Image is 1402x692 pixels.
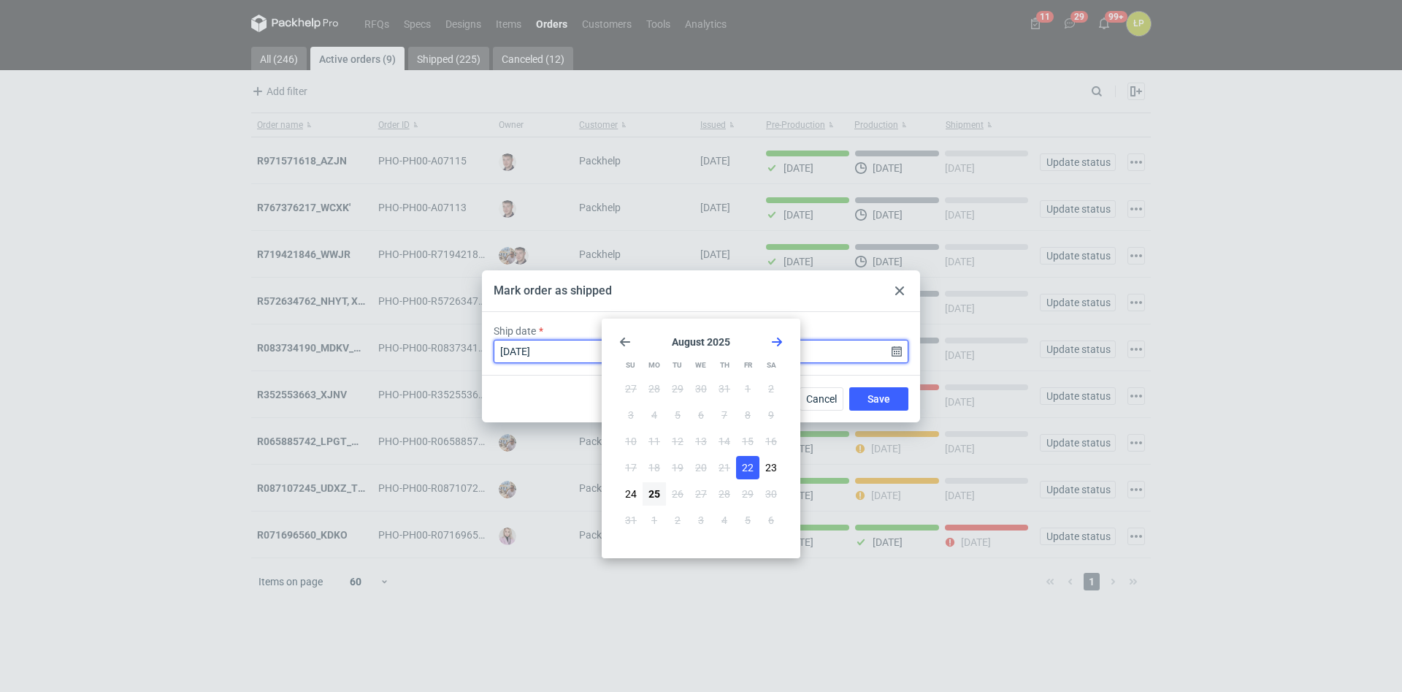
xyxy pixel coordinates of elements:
[651,513,657,528] span: 1
[666,509,689,532] button: Tue Sep 02 2025
[619,482,643,506] button: Sun Aug 24 2025
[625,381,637,396] span: 27
[672,487,683,501] span: 26
[849,387,908,411] button: Save
[672,460,683,475] span: 19
[719,487,730,501] span: 28
[689,377,713,400] button: Wed Jul 30 2025
[494,283,612,299] div: Mark order as shipped
[619,430,643,453] button: Sun Aug 10 2025
[689,354,712,377] div: We
[736,403,759,427] button: Fri Aug 08 2025
[765,487,777,501] span: 30
[736,509,759,532] button: Fri Sep 05 2025
[666,403,689,427] button: Tue Aug 05 2025
[494,324,536,338] label: Ship date
[619,336,783,348] section: August 2025
[713,377,736,400] button: Thu Jul 31 2025
[625,513,637,528] span: 31
[759,430,783,453] button: Sat Aug 16 2025
[742,487,754,501] span: 29
[619,403,643,427] button: Sun Aug 03 2025
[759,403,783,427] button: Sat Aug 09 2025
[695,460,707,475] span: 20
[713,430,736,453] button: Thu Aug 14 2025
[689,430,713,453] button: Wed Aug 13 2025
[742,460,754,475] span: 22
[619,377,643,400] button: Sun Jul 27 2025
[695,487,707,501] span: 27
[713,354,736,377] div: Th
[625,460,637,475] span: 17
[643,430,666,453] button: Mon Aug 11 2025
[713,403,736,427] button: Thu Aug 07 2025
[759,509,783,532] button: Sat Sep 06 2025
[643,509,666,532] button: Mon Sep 01 2025
[675,513,681,528] span: 2
[765,434,777,449] span: 16
[800,387,843,411] button: Cancel
[672,381,683,396] span: 29
[768,408,774,422] span: 9
[713,482,736,506] button: Thu Aug 28 2025
[619,509,643,532] button: Sun Aug 31 2025
[695,381,707,396] span: 30
[643,403,666,427] button: Mon Aug 04 2025
[643,354,665,377] div: Mo
[765,460,777,475] span: 23
[768,513,774,528] span: 6
[619,456,643,479] button: Sun Aug 17 2025
[713,456,736,479] button: Thu Aug 21 2025
[666,482,689,506] button: Tue Aug 26 2025
[648,487,660,501] span: 25
[760,354,783,377] div: Sa
[648,460,660,475] span: 18
[742,434,754,449] span: 15
[628,408,634,422] span: 3
[625,434,637,449] span: 10
[625,487,637,501] span: 24
[736,377,759,400] button: Fri Aug 01 2025
[736,456,759,479] button: Fri Aug 22 2025
[867,394,890,404] span: Save
[643,456,666,479] button: Mon Aug 18 2025
[689,456,713,479] button: Wed Aug 20 2025
[771,336,783,348] svg: Go forward 1 month
[719,460,730,475] span: 21
[737,354,759,377] div: Fr
[643,377,666,400] button: Mon Jul 28 2025
[768,381,774,396] span: 2
[675,408,681,422] span: 5
[759,377,783,400] button: Sat Aug 02 2025
[689,403,713,427] button: Wed Aug 06 2025
[721,513,727,528] span: 4
[666,456,689,479] button: Tue Aug 19 2025
[698,408,704,422] span: 6
[689,482,713,506] button: Wed Aug 27 2025
[719,434,730,449] span: 14
[651,408,657,422] span: 4
[689,509,713,532] button: Wed Sep 03 2025
[648,434,660,449] span: 11
[666,430,689,453] button: Tue Aug 12 2025
[666,354,689,377] div: Tu
[672,434,683,449] span: 12
[759,482,783,506] button: Sat Aug 30 2025
[736,482,759,506] button: Fri Aug 29 2025
[806,394,837,404] span: Cancel
[698,513,704,528] span: 3
[643,482,666,506] button: Mon Aug 25 2025
[648,381,660,396] span: 28
[745,381,751,396] span: 1
[745,513,751,528] span: 5
[745,408,751,422] span: 8
[721,408,727,422] span: 7
[736,430,759,453] button: Fri Aug 15 2025
[719,381,730,396] span: 31
[619,354,642,377] div: Su
[695,434,707,449] span: 13
[713,509,736,532] button: Thu Sep 04 2025
[759,456,783,479] button: Sat Aug 23 2025
[619,336,631,348] svg: Go back 1 month
[666,377,689,400] button: Tue Jul 29 2025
